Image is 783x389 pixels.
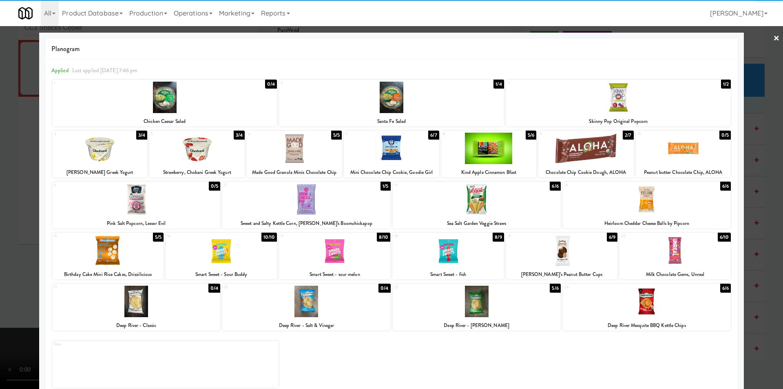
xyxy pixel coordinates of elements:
[167,269,276,280] div: Smart Sweet - Sour Buddy
[507,269,616,280] div: [PERSON_NAME]’s Peanut Butter Cups
[526,131,536,140] div: 5/6
[344,131,439,178] div: 76/7Mini Chocolate Chip Cookie, Goodie Girl
[442,167,535,178] div: Kind Apple Cinnamon Bfast
[540,131,586,138] div: 9
[281,233,335,240] div: 17
[223,218,389,229] div: Sweet and Salty Kettle Corn, [PERSON_NAME]'s Boomchickapop
[222,218,390,229] div: Sweet and Salty Kettle Corn, [PERSON_NAME]'s Boomchickapop
[619,233,731,280] div: 206/10Milk Chocolate Gems, Unreal
[507,116,730,127] div: Skinny Pop Original Popcorn
[51,43,732,55] span: Planogram
[52,167,147,178] div: [PERSON_NAME] Greek Yogurt
[53,116,276,127] div: Chicken Caesar Salad
[247,167,342,178] div: Made Good Granola Minis Chocolate Chip
[281,80,391,87] div: 2
[280,269,389,280] div: Smart Sweet - sour melon
[721,80,731,89] div: 1/2
[394,284,477,291] div: 23
[280,116,502,127] div: Santa Fe Salad
[279,269,390,280] div: Smart Sweet - sour melon
[623,131,633,140] div: 2/7
[637,131,683,138] div: 10
[377,233,390,242] div: 8/10
[247,131,342,178] div: 65/5Made Good Granola Minis Chocolate Chip
[773,26,780,51] a: ×
[52,233,164,280] div: 155/5Birthday Cake Mini Rice Cakes, Drizzilicious
[378,284,390,293] div: 0/4
[52,80,277,127] div: 10/4Chicken Caesar Salad
[18,6,33,20] img: Micromart
[563,218,731,229] div: Heirloom Cheddar Cheese Balls by Pipcorn
[394,269,502,280] div: Smart Sweet - fish
[52,182,220,229] div: 110/5Pink Salt Popcorn, Lesser Evil
[392,233,504,280] div: 188/9Smart Sweet - fish
[248,131,294,138] div: 6
[637,167,730,178] div: Peanut butter Chocolate Chip, ALOHA
[393,218,561,229] div: Sea Salt Garden Veggie Straws
[52,320,220,331] div: Deep River - Classic
[508,80,619,87] div: 3
[719,131,731,140] div: 0/5
[248,167,341,178] div: Made Good Granola Minis Chocolate Chip
[636,131,731,178] div: 100/5Peanut butter Chocolate Chip, ALOHA
[261,233,277,242] div: 10/10
[540,167,632,178] div: Chocolate Chip Cookie Dough, ALOHA
[279,233,390,280] div: 178/10Smart Sweet - sour melon
[153,233,164,242] div: 5/5
[54,182,136,189] div: 11
[392,269,504,280] div: Smart Sweet - fish
[506,269,617,280] div: [PERSON_NAME]’s Peanut Butter Cups
[538,167,633,178] div: Chocolate Chip Cookie Dough, ALOHA
[564,218,730,229] div: Heirloom Cheddar Cheese Balls by Pipcorn
[493,80,504,89] div: 1/4
[54,341,165,348] div: Extra
[167,233,221,240] div: 16
[151,131,197,138] div: 5
[149,131,244,178] div: 53/4Strawberry, Chobani Greek Yogurt
[428,131,439,140] div: 6/7
[52,341,279,388] div: Extra
[53,218,219,229] div: Pink Salt Popcorn, Lesser Evil
[394,233,448,240] div: 18
[563,320,731,331] div: Deep River Mesquite BBQ Kettle Chips
[234,131,245,140] div: 3/4
[550,182,560,191] div: 6/6
[52,218,220,229] div: Pink Salt Popcorn, Lesser Evil
[222,182,390,229] div: 121/5Sweet and Salty Kettle Corn, [PERSON_NAME]'s Boomchickapop
[53,167,146,178] div: [PERSON_NAME] Greek Yogurt
[208,284,220,293] div: 0/4
[166,269,277,280] div: Smart Sweet - Sour Buddy
[607,233,617,242] div: 6/9
[621,269,730,280] div: Milk Chocolate Gems, Unreal
[564,320,730,331] div: Deep River Mesquite BBQ Kettle Chips
[53,320,219,331] div: Deep River - Classic
[563,284,731,331] div: 246/6Deep River Mesquite BBQ Kettle Chips
[394,218,560,229] div: Sea Salt Garden Veggie Straws
[54,80,165,87] div: 1
[393,182,561,229] div: 136/6Sea Salt Garden Veggie Straws
[223,320,389,331] div: Deep River - Salt & Vinegar
[166,233,277,280] div: 1610/10Smart Sweet - Sour Buddy
[619,269,731,280] div: Milk Chocolate Gems, Unreal
[550,284,560,293] div: 5/6
[222,320,390,331] div: Deep River - Salt & Vinegar
[54,284,136,291] div: 21
[564,182,647,189] div: 14
[563,182,731,229] div: 146/6Heirloom Cheddar Cheese Balls by Pipcorn
[380,182,390,191] div: 1/5
[51,67,69,74] span: Applied
[224,182,306,189] div: 12
[222,284,390,331] div: 220/4Deep River - Salt & Vinegar
[149,167,244,178] div: Strawberry, Chobani Greek Yogurt
[394,182,477,189] div: 13
[331,131,342,140] div: 5/5
[265,80,277,89] div: 0/4
[224,284,306,291] div: 22
[506,233,617,280] div: 196/9[PERSON_NAME]’s Peanut Butter Cups
[443,131,489,138] div: 8
[506,80,731,127] div: 31/2Skinny Pop Original Popcorn
[393,320,561,331] div: Deep River - [PERSON_NAME]
[718,233,731,242] div: 6/10
[493,233,504,242] div: 8/9
[279,116,504,127] div: Santa Fe Salad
